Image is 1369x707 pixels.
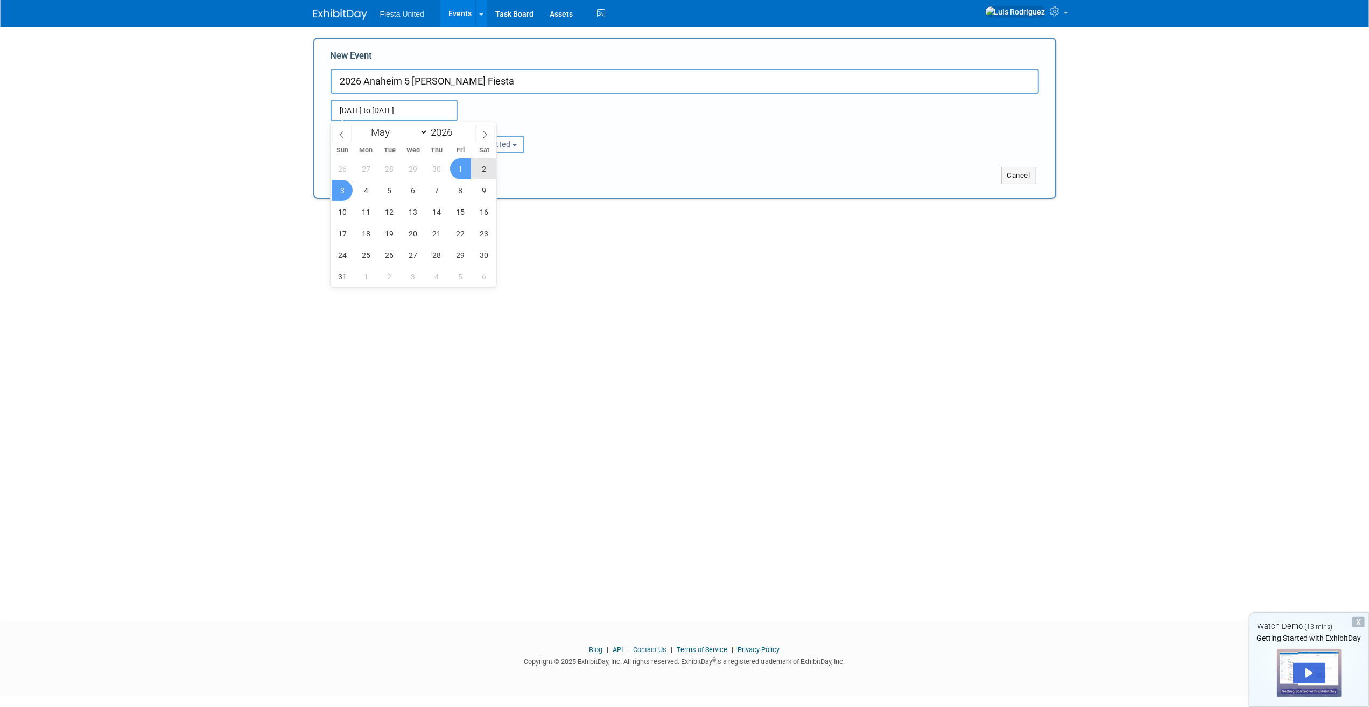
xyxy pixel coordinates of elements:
span: May 24, 2026 [332,244,353,265]
span: | [729,646,736,654]
span: | [625,646,632,654]
a: Blog [589,646,603,654]
span: May 17, 2026 [332,223,353,244]
span: May 4, 2026 [355,180,376,201]
button: Cancel [1001,167,1036,184]
span: May 22, 2026 [450,223,471,244]
span: May 2, 2026 [474,158,495,179]
a: Terms of Service [677,646,728,654]
span: Fri [449,147,473,154]
span: May 11, 2026 [355,201,376,222]
div: Watch Demo [1249,621,1368,632]
input: Year [428,126,460,138]
span: Fiesta United [380,10,424,18]
span: May 10, 2026 [332,201,353,222]
div: Play [1293,663,1325,683]
span: May 23, 2026 [474,223,495,244]
span: June 6, 2026 [474,266,495,287]
span: April 30, 2026 [426,158,447,179]
input: Name of Trade Show / Conference [331,69,1039,94]
span: May 21, 2026 [426,223,447,244]
span: | [669,646,676,654]
span: June 5, 2026 [450,266,471,287]
sup: ® [713,657,717,663]
span: Mon [354,147,378,154]
span: May 9, 2026 [474,180,495,201]
span: May 19, 2026 [379,223,400,244]
a: API [613,646,623,654]
select: Month [366,125,428,139]
span: May 27, 2026 [403,244,424,265]
span: April 26, 2026 [332,158,353,179]
span: Sat [473,147,496,154]
span: (13 mins) [1304,623,1332,631]
span: May 7, 2026 [426,180,447,201]
span: May 6, 2026 [403,180,424,201]
span: April 28, 2026 [379,158,400,179]
div: Participation: [451,121,556,135]
span: May 13, 2026 [403,201,424,222]
span: May 25, 2026 [355,244,376,265]
span: Thu [425,147,449,154]
span: May 5, 2026 [379,180,400,201]
span: May 15, 2026 [450,201,471,222]
span: Wed [402,147,425,154]
a: Contact Us [634,646,667,654]
span: May 31, 2026 [332,266,353,287]
input: Start Date - End Date [331,100,458,121]
span: May 8, 2026 [450,180,471,201]
div: Getting Started with ExhibitDay [1249,633,1368,643]
img: Luis Rodriguez [985,6,1046,18]
span: May 3, 2026 [332,180,353,201]
span: April 27, 2026 [355,158,376,179]
span: May 28, 2026 [426,244,447,265]
span: Sun [331,147,354,154]
span: May 16, 2026 [474,201,495,222]
a: Privacy Policy [738,646,780,654]
span: Tue [378,147,402,154]
span: June 4, 2026 [426,266,447,287]
span: May 30, 2026 [474,244,495,265]
span: May 20, 2026 [403,223,424,244]
img: ExhibitDay [313,9,367,20]
span: May 29, 2026 [450,244,471,265]
span: June 1, 2026 [355,266,376,287]
span: May 18, 2026 [355,223,376,244]
span: May 1, 2026 [450,158,471,179]
span: May 12, 2026 [379,201,400,222]
div: Dismiss [1352,617,1365,627]
span: June 2, 2026 [379,266,400,287]
span: | [605,646,612,654]
span: May 26, 2026 [379,244,400,265]
div: Attendance / Format: [331,121,435,135]
span: April 29, 2026 [403,158,424,179]
span: June 3, 2026 [403,266,424,287]
span: May 14, 2026 [426,201,447,222]
label: New Event [331,50,373,66]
